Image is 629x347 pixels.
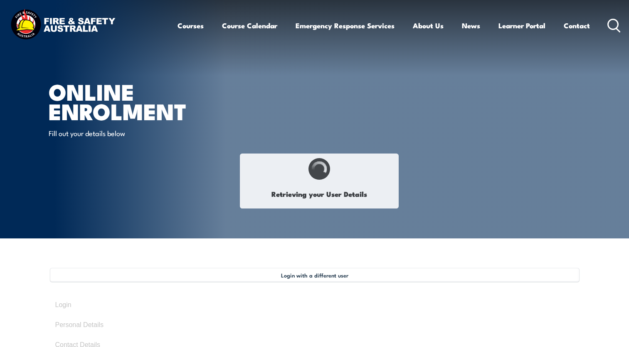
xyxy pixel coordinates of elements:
[49,128,200,138] p: Fill out your details below
[564,15,590,37] a: Contact
[281,272,348,278] span: Login with a different user
[498,15,545,37] a: Learner Portal
[462,15,480,37] a: News
[296,15,395,37] a: Emergency Response Services
[244,184,394,204] h1: Retrieving your User Details
[413,15,444,37] a: About Us
[222,15,277,37] a: Course Calendar
[49,82,254,120] h1: Online Enrolment
[178,15,204,37] a: Courses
